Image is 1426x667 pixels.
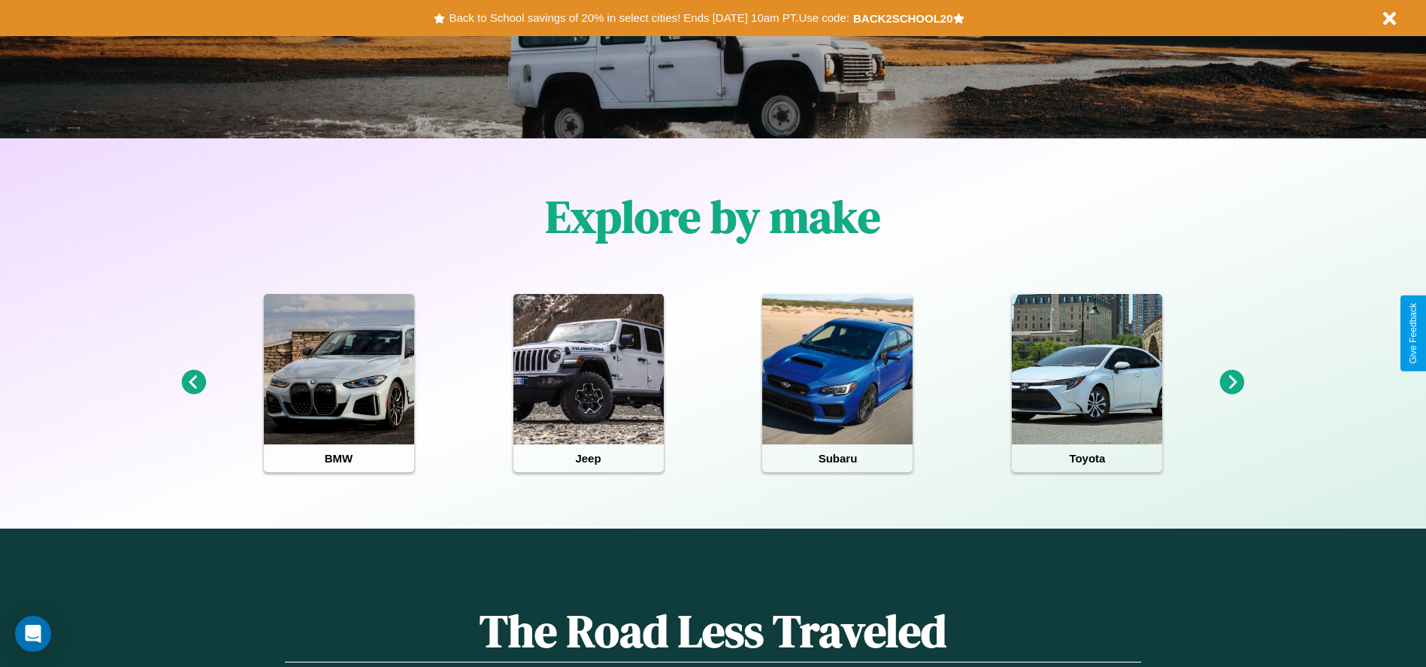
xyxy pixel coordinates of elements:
[285,600,1140,662] h1: The Road Less Traveled
[1012,444,1162,472] h4: Toyota
[853,12,953,25] b: BACK2SCHOOL20
[445,8,852,29] button: Back to School savings of 20% in select cities! Ends [DATE] 10am PT.Use code:
[15,616,51,652] div: Open Intercom Messenger
[264,444,414,472] h4: BMW
[762,444,913,472] h4: Subaru
[513,444,664,472] h4: Jeep
[1408,303,1418,364] div: Give Feedback
[546,186,880,247] h1: Explore by make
